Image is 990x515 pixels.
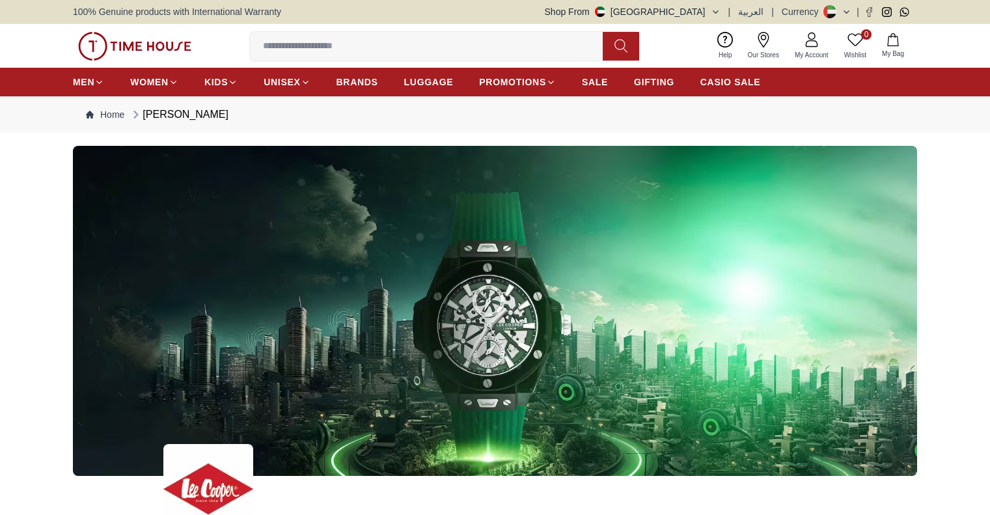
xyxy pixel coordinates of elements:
span: Our Stores [743,50,784,60]
div: [PERSON_NAME] [130,107,228,122]
div: Currency [782,5,824,18]
a: Our Stores [740,29,787,63]
a: 0Wishlist [836,29,874,63]
span: My Account [790,50,834,60]
a: WOMEN [130,70,178,94]
span: | [771,5,774,18]
span: PROMOTIONS [479,76,546,89]
a: MEN [73,70,104,94]
span: SALE [582,76,608,89]
span: | [857,5,859,18]
span: GIFTING [634,76,674,89]
a: GIFTING [634,70,674,94]
a: LUGGAGE [404,70,454,94]
span: UNISEX [264,76,300,89]
img: ... [73,146,917,476]
span: KIDS [204,76,228,89]
img: ... [78,32,191,61]
span: Wishlist [839,50,872,60]
img: United Arab Emirates [595,7,605,17]
a: CASIO SALE [700,70,761,94]
span: | [728,5,731,18]
span: My Bag [877,49,909,59]
span: WOMEN [130,76,169,89]
button: العربية [738,5,763,18]
a: PROMOTIONS [479,70,556,94]
span: BRANDS [337,76,378,89]
a: KIDS [204,70,238,94]
span: MEN [73,76,94,89]
button: Shop From[GEOGRAPHIC_DATA] [545,5,721,18]
span: LUGGAGE [404,76,454,89]
a: Whatsapp [900,7,909,17]
span: 0 [861,29,872,40]
a: UNISEX [264,70,310,94]
button: My Bag [874,31,912,61]
span: CASIO SALE [700,76,761,89]
a: Home [86,108,124,121]
a: Help [711,29,740,63]
span: Help [713,50,737,60]
nav: Breadcrumb [73,96,917,133]
a: Facebook [864,7,874,17]
a: SALE [582,70,608,94]
a: BRANDS [337,70,378,94]
span: 100% Genuine products with International Warranty [73,5,281,18]
a: Instagram [882,7,892,17]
